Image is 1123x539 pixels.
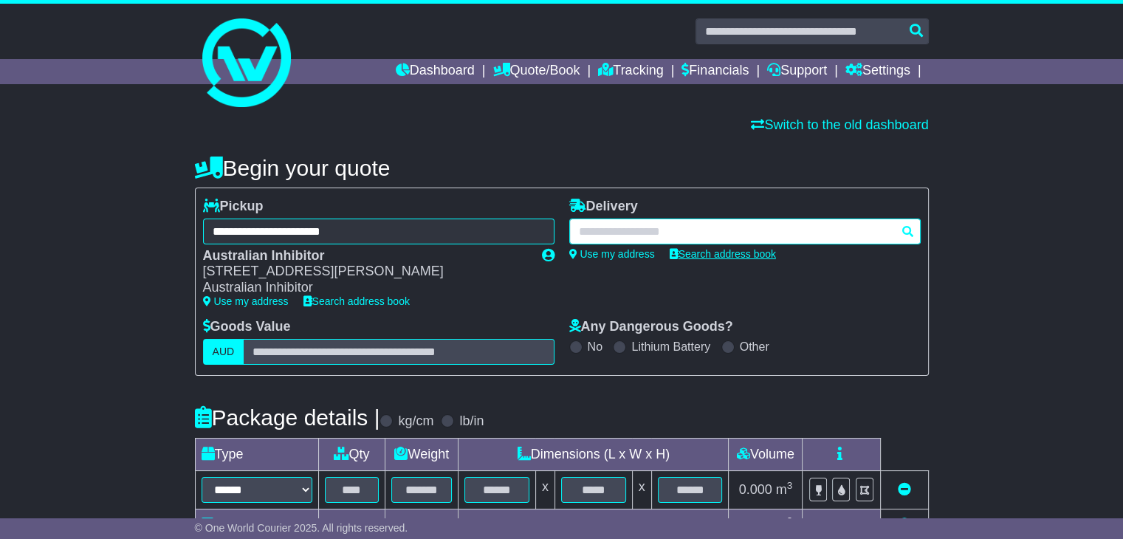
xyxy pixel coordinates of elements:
[397,518,405,532] span: 0
[776,482,793,497] span: m
[203,280,527,296] div: Australian Inhibitor
[203,339,244,365] label: AUD
[535,470,554,509] td: x
[195,405,380,430] h4: Package details |
[459,413,484,430] label: lb/in
[787,515,793,526] sup: 3
[898,518,911,532] a: Add new item
[751,117,928,132] a: Switch to the old dashboard
[203,264,527,280] div: [STREET_ADDRESS][PERSON_NAME]
[459,438,729,470] td: Dimensions (L x W x H)
[569,219,921,244] typeahead: Please provide city
[767,59,827,84] a: Support
[385,438,459,470] td: Weight
[492,59,580,84] a: Quote/Book
[845,59,910,84] a: Settings
[569,248,655,260] a: Use my address
[631,340,710,354] label: Lithium Battery
[739,518,772,532] span: 0.000
[195,438,318,470] td: Type
[195,522,408,534] span: © One World Courier 2025. All rights reserved.
[203,319,291,335] label: Goods Value
[598,59,663,84] a: Tracking
[398,413,433,430] label: kg/cm
[318,438,385,470] td: Qty
[195,156,929,180] h4: Begin your quote
[203,248,527,264] div: Australian Inhibitor
[740,340,769,354] label: Other
[203,295,289,307] a: Use my address
[739,482,772,497] span: 0.000
[776,518,793,532] span: m
[681,59,749,84] a: Financials
[670,248,776,260] a: Search address book
[898,482,911,497] a: Remove this item
[729,438,803,470] td: Volume
[203,199,264,215] label: Pickup
[588,340,602,354] label: No
[632,470,651,509] td: x
[787,480,793,491] sup: 3
[396,59,475,84] a: Dashboard
[569,319,733,335] label: Any Dangerous Goods?
[303,295,410,307] a: Search address book
[569,199,638,215] label: Delivery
